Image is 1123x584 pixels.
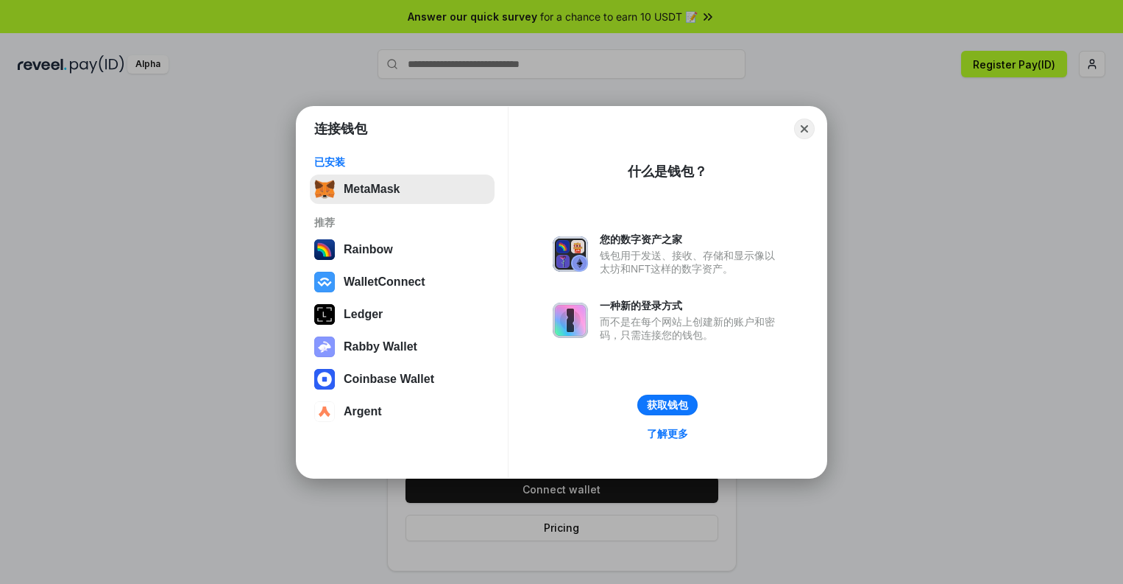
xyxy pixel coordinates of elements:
div: 钱包用于发送、接收、存储和显示像以太坊和NFT这样的数字资产。 [600,249,782,275]
h1: 连接钱包 [314,120,367,138]
button: Coinbase Wallet [310,365,495,394]
img: svg+xml,%3Csvg%20width%3D%2228%22%20height%3D%2228%22%20viewBox%3D%220%200%2028%2028%22%20fill%3D... [314,401,335,422]
div: 一种新的登录方式 [600,299,782,312]
button: Rabby Wallet [310,332,495,362]
img: svg+xml,%3Csvg%20width%3D%2228%22%20height%3D%2228%22%20viewBox%3D%220%200%2028%2028%22%20fill%3D... [314,272,335,292]
div: Argent [344,405,382,418]
div: Rainbow [344,243,393,256]
div: Coinbase Wallet [344,373,434,386]
div: 了解更多 [647,427,688,440]
div: 获取钱包 [647,398,688,412]
img: svg+xml,%3Csvg%20xmlns%3D%22http%3A%2F%2Fwww.w3.org%2F2000%2Fsvg%22%20fill%3D%22none%22%20viewBox... [553,303,588,338]
button: 获取钱包 [637,395,698,415]
div: Ledger [344,308,383,321]
div: 推荐 [314,216,490,229]
div: MetaMask [344,183,400,196]
img: svg+xml,%3Csvg%20width%3D%2228%22%20height%3D%2228%22%20viewBox%3D%220%200%2028%2028%22%20fill%3D... [314,369,335,390]
button: Close [794,119,815,139]
div: 而不是在每个网站上创建新的账户和密码，只需连接您的钱包。 [600,315,782,342]
button: Ledger [310,300,495,329]
button: WalletConnect [310,267,495,297]
div: WalletConnect [344,275,425,289]
img: svg+xml,%3Csvg%20xmlns%3D%22http%3A%2F%2Fwww.w3.org%2F2000%2Fsvg%22%20width%3D%2228%22%20height%3... [314,304,335,325]
button: Rainbow [310,235,495,264]
div: 您的数字资产之家 [600,233,782,246]
div: 已安装 [314,155,490,169]
div: Rabby Wallet [344,340,417,353]
div: 什么是钱包？ [628,163,707,180]
button: MetaMask [310,175,495,204]
button: Argent [310,397,495,426]
img: svg+xml,%3Csvg%20xmlns%3D%22http%3A%2F%2Fwww.w3.org%2F2000%2Fsvg%22%20fill%3D%22none%22%20viewBox... [553,236,588,272]
a: 了解更多 [638,424,697,443]
img: svg+xml,%3Csvg%20xmlns%3D%22http%3A%2F%2Fwww.w3.org%2F2000%2Fsvg%22%20fill%3D%22none%22%20viewBox... [314,337,335,357]
img: svg+xml,%3Csvg%20fill%3D%22none%22%20height%3D%2233%22%20viewBox%3D%220%200%2035%2033%22%20width%... [314,179,335,200]
img: svg+xml,%3Csvg%20width%3D%22120%22%20height%3D%22120%22%20viewBox%3D%220%200%20120%20120%22%20fil... [314,239,335,260]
